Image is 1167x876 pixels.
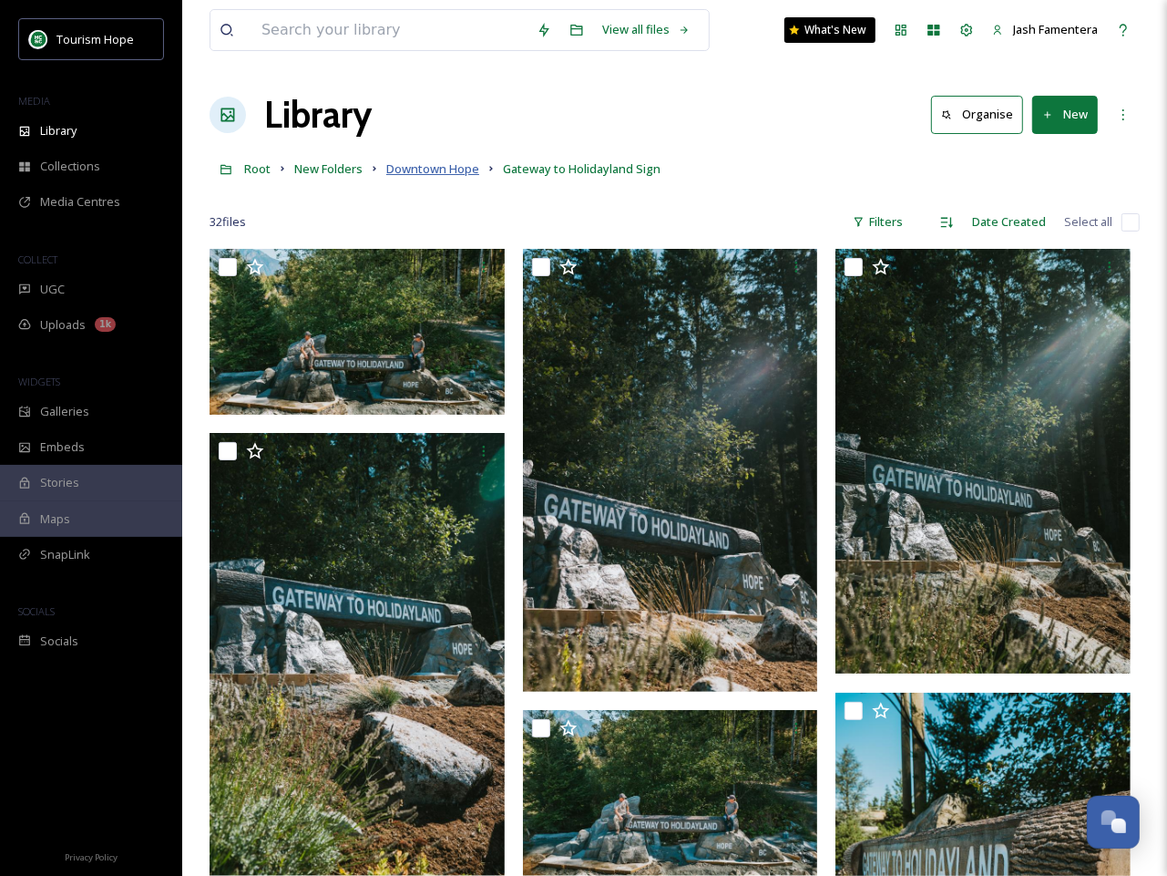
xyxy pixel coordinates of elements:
span: MEDIA [18,94,50,108]
div: 1k [95,317,116,332]
span: UGC [40,281,65,298]
span: Gateway to Holidayland Sign [503,160,660,177]
button: New [1032,96,1098,133]
a: Privacy Policy [65,845,118,867]
span: Root [244,160,271,177]
span: WIDGETS [18,375,60,388]
span: Library [40,122,77,139]
span: Stories [40,474,79,491]
span: Socials [40,633,78,650]
button: Organise [931,96,1023,133]
span: Tourism Hope [56,31,134,47]
span: SnapLink [40,546,90,563]
span: Privacy Policy [65,851,118,863]
a: Organise [931,96,1032,133]
button: Open Chat [1087,796,1140,849]
span: Jash Famentera [1013,21,1098,37]
a: Library [264,88,372,142]
div: Filters [844,204,912,240]
span: SOCIALS [18,604,55,618]
span: Media Centres [40,193,120,211]
span: Galleries [40,403,89,420]
span: Embeds [40,438,85,456]
div: Date Created [963,204,1055,240]
img: logo.png [29,30,47,48]
a: Gateway to Holidayland Sign [503,158,660,180]
a: Root [244,158,271,180]
a: New Folders [294,158,363,180]
a: Downtown Hope [386,158,479,180]
input: Search your library [252,10,527,50]
span: Downtown Hope [386,160,479,177]
a: View all files [593,12,700,47]
span: Uploads [40,316,86,334]
img: Photo 17 09 2025 12 45 20 32.jpeg [523,710,818,876]
span: Maps [40,510,70,528]
span: Collections [40,158,100,175]
img: Photo 17 09 2025 12 45 21 43.jpeg [210,249,505,415]
span: New Folders [294,160,363,177]
img: Photo 17 09 2025 00 36 00 100.jpeg [210,433,505,876]
img: Photo 17 09 2025 00 36 40 56.jpeg [523,249,818,692]
img: Photo 17 09 2025 00 36 26 62.jpeg [835,249,1131,674]
a: What's New [784,17,875,43]
span: Select all [1064,213,1112,231]
a: Jash Famentera [983,12,1107,47]
span: COLLECT [18,252,57,266]
span: 32 file s [210,213,246,231]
